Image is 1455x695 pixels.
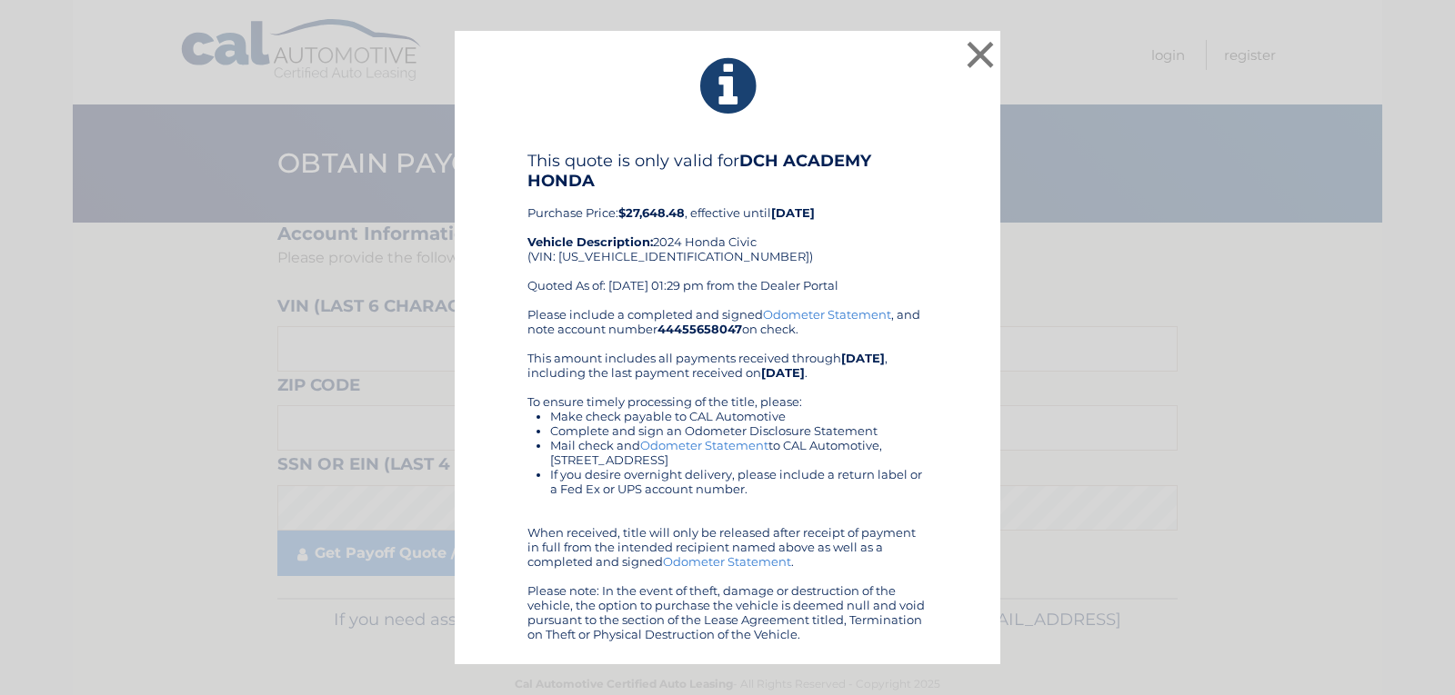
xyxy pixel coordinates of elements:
[663,554,791,569] a: Odometer Statement
[550,409,928,423] li: Make check payable to CAL Automotive
[550,423,928,438] li: Complete and sign an Odometer Disclosure Statement
[761,365,805,380] b: [DATE]
[527,151,871,191] b: DCH ACADEMY HONDA
[550,467,928,496] li: If you desire overnight delivery, please include a return label or a Fed Ex or UPS account number.
[841,351,885,365] b: [DATE]
[527,234,653,249] strong: Vehicle Description:
[618,205,685,220] b: $27,648.48
[763,307,891,322] a: Odometer Statement
[550,438,928,467] li: Mail check and to CAL Automotive, [STREET_ADDRESS]
[640,438,768,452] a: Odometer Statement
[771,205,815,220] b: [DATE]
[527,151,928,191] h4: This quote is only valid for
[527,151,928,307] div: Purchase Price: , effective until 2024 Honda Civic (VIN: [US_VEHICLE_IDENTIFICATION_NUMBER]) Quot...
[657,322,742,336] b: 44455658047
[962,36,998,73] button: ×
[527,307,928,641] div: Please include a completed and signed , and note account number on check. This amount includes al...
